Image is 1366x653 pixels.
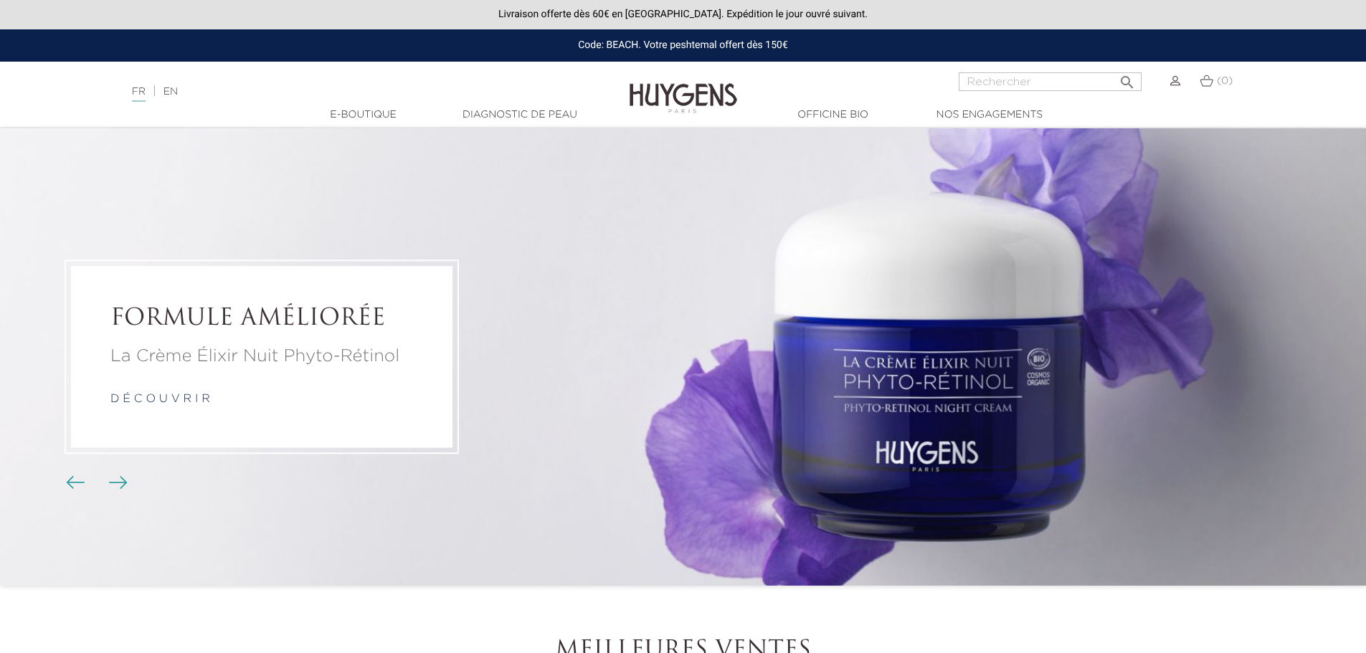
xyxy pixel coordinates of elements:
div: | [125,83,559,100]
a: d é c o u v r i r [110,394,210,406]
p: La Crème Élixir Nuit Phyto-Rétinol [110,344,413,370]
h2: FORMULE AMÉLIORÉE [110,305,413,333]
a: E-Boutique [292,108,435,123]
i:  [1119,70,1136,87]
a: EN [163,87,178,97]
button:  [1114,68,1140,87]
a: FR [132,87,146,102]
a: Diagnostic de peau [448,108,592,123]
a: Officine Bio [762,108,905,123]
img: Huygens [630,60,737,115]
span: (0) [1217,76,1233,86]
div: Boutons du carrousel [72,472,118,494]
a: Nos engagements [918,108,1061,123]
input: Rechercher [959,72,1142,91]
